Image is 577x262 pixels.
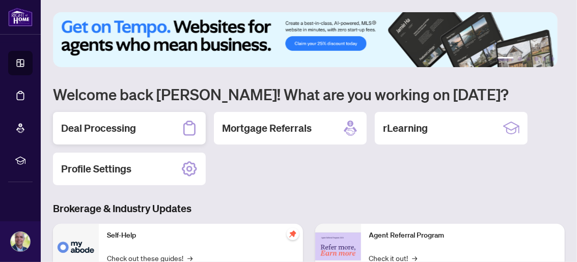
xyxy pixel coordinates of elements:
img: Agent Referral Program [315,232,361,260]
button: 1 [498,57,514,61]
h2: Mortgage Referrals [222,121,312,135]
h2: Deal Processing [61,121,136,135]
span: pushpin [287,228,299,240]
button: 4 [534,57,538,61]
img: Profile Icon [11,232,30,251]
button: 2 [518,57,522,61]
h2: Profile Settings [61,162,131,176]
p: Self-Help [107,230,295,241]
h1: Welcome back [PERSON_NAME]! What are you working on [DATE]? [53,84,565,104]
p: Agent Referral Program [369,230,557,241]
h2: rLearning [383,121,428,135]
h3: Brokerage & Industry Updates [53,201,565,216]
img: logo [8,8,33,26]
img: Slide 0 [53,12,558,67]
button: 5 [542,57,546,61]
button: 6 [551,57,555,61]
button: 3 [526,57,530,61]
